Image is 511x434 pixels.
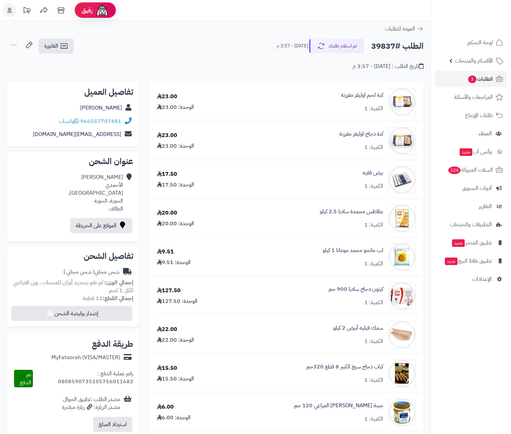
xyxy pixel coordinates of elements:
div: 20.00 [157,209,177,217]
img: 1709751135-DSC_4703-90x90.jpeg [389,88,415,116]
a: الإعدادات [435,271,507,287]
span: جديد [460,148,472,156]
span: ( شحن مجاني ) [63,268,95,276]
img: 1664626426-152.2-90x90.jpg [389,282,415,310]
div: الوحدة: 9.51 [157,259,191,266]
span: لوحة التحكم [467,38,493,47]
h2: تفاصيل العميل [12,88,133,96]
small: [DATE] - 3:57 م [277,43,308,49]
span: جديد [452,239,465,247]
div: الكمية: 1 [364,338,383,345]
div: الوحدة: 22.00 [157,336,194,344]
div: الكمية: 1 [364,144,383,151]
div: 17.50 [157,170,177,178]
div: الوحدة: 127.50 [157,297,197,305]
a: تحديثات المنصة [18,3,35,19]
div: 15.50 [157,364,177,372]
a: العودة للطلبات [385,25,424,33]
div: الوحدة: 20.00 [157,220,194,228]
div: الوحدة: 23.00 [157,142,194,150]
a: المراجعات والأسئلة [435,89,507,105]
span: تطبيق المتجر [451,238,492,248]
div: 9.51 [157,248,174,256]
a: الفاتورة [39,38,74,54]
div: MyFatoorah (VISA/MASTER) [51,354,120,362]
span: الفاتورة [44,42,58,50]
a: السلات المتروكة124 [435,162,507,178]
span: تطبيق نقاط البيع [444,256,492,266]
div: رقم عملية الدفع : 0808590735105756011682 [33,370,133,388]
img: 1318fc1181b492b5339331400b854766345d-90x90.jpg [389,321,415,349]
div: الكمية: 1 [364,376,383,384]
a: كبة دجاج اوليفز مفرزنة [339,130,383,138]
button: إصدار بوليصة الشحن [11,306,132,321]
span: العملاء [478,129,492,138]
a: تطبيق نقاط البيعجديد [435,253,507,269]
h2: طريقة الدفع [92,340,133,348]
a: لوحة التحكم [435,34,507,51]
span: 124 [448,167,461,174]
img: 1750784405-WhatsApp%20Image%202025-06-24%20at%207.58.59%20PM-90x90.jpeg [389,166,415,193]
a: [PERSON_NAME] [80,104,122,112]
a: أدوات التسويق [435,180,507,196]
a: بيض فقيه [363,169,383,177]
div: الوحدة: 6.00 [157,414,191,422]
a: 966557707481 [80,117,121,125]
a: جبنة [PERSON_NAME] المراعي 120 جم [294,402,383,410]
a: كبة لحم اوليفز مفرزنة [341,91,383,99]
span: وآتس آب [459,147,492,157]
a: كرتون دجاج ساديا 900 جم [329,285,383,293]
div: 23.00 [157,132,177,139]
img: 23672c83e98cd471081fcae489776ae48b2a-90x90.jpg [389,360,415,387]
div: الكمية: 1 [364,182,383,190]
a: الموقع على الخريطة [70,218,132,233]
div: الكمية: 1 [364,105,383,113]
div: الكمية: 1 [364,221,383,229]
div: 6.00 [157,403,174,411]
div: [PERSON_NAME] الأحمدي [GEOGRAPHIC_DATA]، الحوية، الحوية الطائف [68,173,123,213]
a: العملاء [435,125,507,142]
span: 3 [468,76,476,83]
div: 22.00 [157,325,177,333]
span: لم تقم بتحديد أوزان للمنتجات ، وزن افتراضي للكل 1 كجم [13,278,133,295]
img: ai-face.png [95,3,109,17]
a: واتساب [59,117,79,125]
strong: إجمالي القطع: [102,294,133,302]
a: لب مانجو مجمد مونتانا 1 كيلو [323,247,383,254]
h2: عنوان الشحن [12,157,133,165]
a: التقارير [435,198,507,215]
h2: تفاصيل الشحن [12,252,133,260]
a: تطبيق المتجرجديد [435,235,507,251]
div: مصدر الطلب :تطبيق الجوال [62,396,120,411]
div: شحن مجاني [63,268,120,276]
a: التطبيقات والخدمات [435,216,507,233]
a: وآتس آبجديد [435,144,507,160]
div: 23.00 [157,93,177,101]
button: تم استلام طلبك [309,39,364,53]
a: كباب دجاج سيخ الكبير 8 قطع 320جم [306,363,383,371]
a: بطاطس مجمدة ساديا 2.5 كيلو [320,208,383,216]
span: أدوات التسويق [462,183,492,193]
img: 1664624712-%D8%AA%D9%86%D8%B2%D9%8A%D9%84%20(14)-90x90.jpg [389,399,415,426]
div: الوحدة: 15.50 [157,375,194,383]
div: الكمية: 1 [364,260,383,268]
span: التقارير [479,202,492,211]
img: 1709751164-DSC_4705-90x90.jpeg [389,127,415,155]
span: الإعدادات [472,274,492,284]
div: تاريخ الطلب : [DATE] - 3:57 م [353,62,424,70]
div: 127.50 [157,287,181,295]
span: تم الدفع [20,370,31,387]
span: رفيق [82,6,93,14]
small: 12 قطعة [83,294,133,302]
a: الطلبات3 [435,71,507,87]
div: الكمية: 1 [364,299,383,307]
span: طلبات الإرجاع [465,111,493,120]
img: 11847094820aeccab41041134cfa96b7057d-90x90.jpg [389,205,415,232]
div: الكمية: 1 [364,415,383,423]
a: [EMAIL_ADDRESS][DOMAIN_NAME] [33,130,121,138]
a: طلبات الإرجاع [435,107,507,124]
span: المراجعات والأسئلة [454,92,493,102]
button: استرداد المبلغ [93,417,132,432]
div: الوحدة: 17.50 [157,181,194,189]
